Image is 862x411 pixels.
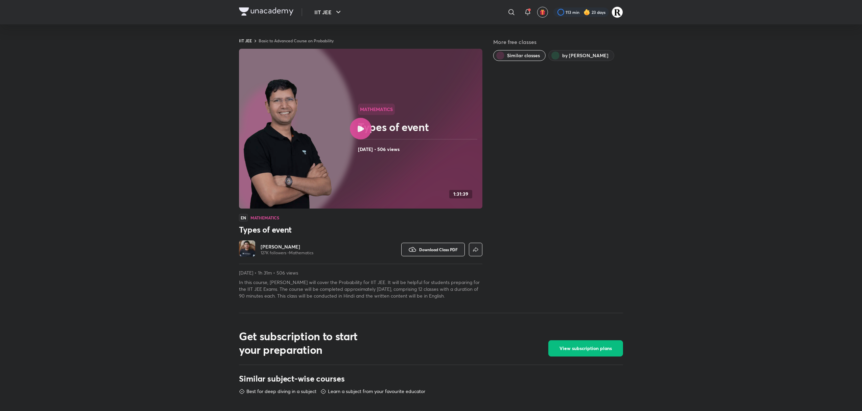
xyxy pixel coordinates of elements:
img: Rakhi Sharma [612,6,623,18]
img: Company Logo [239,7,293,16]
button: View subscription plans [548,340,623,356]
a: Avatar [239,240,255,258]
h4: Mathematics [250,216,279,220]
p: [DATE] • 1h 31m • 506 views [239,269,482,276]
h3: Types of event [239,224,482,235]
button: by Manoj Chauhan [548,50,614,61]
p: 127K followers • Mathematics [261,250,313,256]
p: In this course, [PERSON_NAME] will cover the Probability for IIT JEE. It will be helpful for stud... [239,279,482,299]
button: avatar [537,7,548,18]
span: Similar classes [507,52,540,59]
img: streak [583,9,590,16]
a: Company Logo [239,7,293,17]
h2: Types of event [358,120,480,134]
button: Similar classes [493,50,546,61]
h4: 1:31:39 [453,191,468,197]
p: Best for deep diving in a subject [246,388,316,395]
button: IIT JEE [310,5,346,19]
span: Download Class PDF [419,247,458,252]
a: [PERSON_NAME] [261,243,313,250]
a: Basic to Advanced Course on Probability [259,38,334,43]
img: Avatar [239,240,255,257]
button: Download Class PDF [401,243,465,256]
h5: More free classes [493,38,623,46]
p: Learn a subject from your favourite educator [328,388,425,395]
span: View subscription plans [559,345,612,352]
img: avatar [540,9,546,15]
h4: [DATE] • 506 views [358,145,480,154]
span: EN [239,214,248,221]
h3: Similar subject-wise courses [239,373,623,384]
a: IIT JEE [239,38,252,43]
span: by Manoj Chauhan [562,52,608,59]
h2: Get subscription to start your preparation [239,329,378,356]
